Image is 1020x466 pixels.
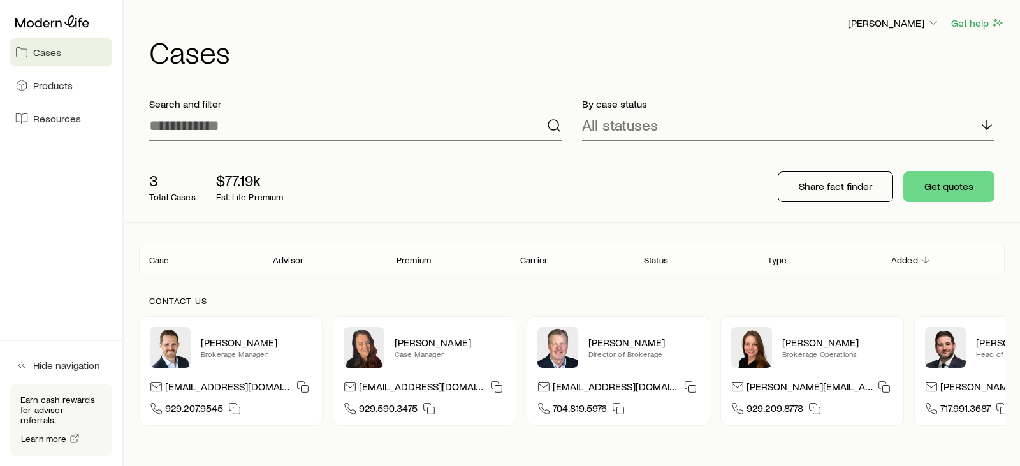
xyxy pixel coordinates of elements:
[10,105,112,133] a: Resources
[925,327,966,368] img: Bryan Simmons
[273,255,303,265] p: Advisor
[395,349,506,359] p: Case Manager
[588,349,699,359] p: Director of Brokerage
[21,434,67,443] span: Learn more
[520,255,548,265] p: Carrier
[10,38,112,66] a: Cases
[903,171,994,202] button: Get quotes
[582,116,658,134] p: All statuses
[10,71,112,99] a: Products
[848,17,940,29] p: [PERSON_NAME]
[747,402,803,419] span: 929.209.8778
[165,380,291,397] p: [EMAIL_ADDRESS][DOMAIN_NAME]
[397,255,431,265] p: Premium
[33,79,73,92] span: Products
[553,402,607,419] span: 704.819.5976
[799,180,872,193] p: Share fact finder
[553,380,679,397] p: [EMAIL_ADDRESS][DOMAIN_NAME]
[768,255,787,265] p: Type
[20,395,102,425] p: Earn cash rewards for advisor referrals.
[588,336,699,349] p: [PERSON_NAME]
[847,16,940,31] button: [PERSON_NAME]
[33,112,81,125] span: Resources
[149,192,196,202] p: Total Cases
[33,359,100,372] span: Hide navigation
[778,171,893,202] button: Share fact finder
[891,255,918,265] p: Added
[782,336,893,349] p: [PERSON_NAME]
[731,327,772,368] img: Ellen Wall
[747,380,873,397] p: [PERSON_NAME][EMAIL_ADDRESS][DOMAIN_NAME]
[951,16,1005,31] button: Get help
[537,327,578,368] img: Trey Wall
[395,336,506,349] p: [PERSON_NAME]
[216,192,284,202] p: Est. Life Premium
[644,255,668,265] p: Status
[782,349,893,359] p: Brokerage Operations
[201,349,312,359] p: Brokerage Manager
[10,351,112,379] button: Hide navigation
[149,296,994,306] p: Contact us
[139,244,1005,275] div: Client cases
[582,98,994,110] p: By case status
[940,402,991,419] span: 717.991.3687
[216,171,284,189] p: $77.19k
[149,98,562,110] p: Search and filter
[149,171,196,189] p: 3
[150,327,191,368] img: Nick Weiler
[344,327,384,368] img: Abby McGuigan
[149,255,170,265] p: Case
[359,380,485,397] p: [EMAIL_ADDRESS][DOMAIN_NAME]
[201,336,312,349] p: [PERSON_NAME]
[359,402,418,419] span: 929.590.3475
[165,402,223,419] span: 929.207.9545
[33,46,61,59] span: Cases
[149,36,1005,67] h1: Cases
[10,384,112,456] div: Earn cash rewards for advisor referrals.Learn more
